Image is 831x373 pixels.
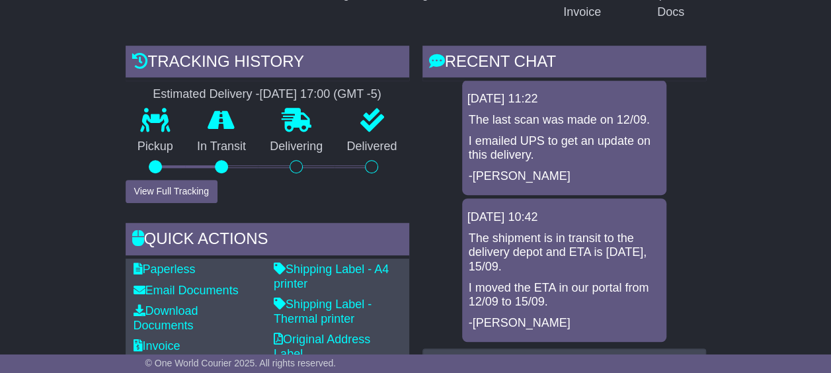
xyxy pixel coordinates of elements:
p: I moved the ETA in our portal from 12/09 to 15/09. [469,281,660,310]
p: -[PERSON_NAME] [469,169,660,184]
button: View Full Tracking [126,180,218,203]
div: [DATE] 17:00 (GMT -5) [259,87,381,102]
p: The last scan was made on 12/09. [469,113,660,128]
a: Invoice [134,339,180,352]
a: Shipping Label - Thermal printer [274,298,372,325]
div: Quick Actions [126,223,409,259]
p: The shipment is in transit to the delivery depot and ETA is [DATE], 15/09. [469,231,660,274]
p: In Transit [185,140,258,154]
div: RECENT CHAT [422,46,706,81]
a: Email Documents [134,284,239,297]
div: Tracking history [126,46,409,81]
div: [DATE] 10:42 [467,210,661,225]
a: Download Documents [134,304,198,332]
p: Delivered [335,140,409,154]
p: I emailed UPS to get an update on this delivery. [469,134,660,163]
a: Shipping Label - A4 printer [274,263,389,290]
p: Delivering [258,140,335,154]
a: Paperless [134,263,196,276]
div: [DATE] 11:22 [467,92,661,106]
p: Pickup [126,140,185,154]
a: Original Address Label [274,333,370,360]
span: © One World Courier 2025. All rights reserved. [145,358,336,368]
div: Estimated Delivery - [126,87,409,102]
p: -[PERSON_NAME] [469,316,660,331]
